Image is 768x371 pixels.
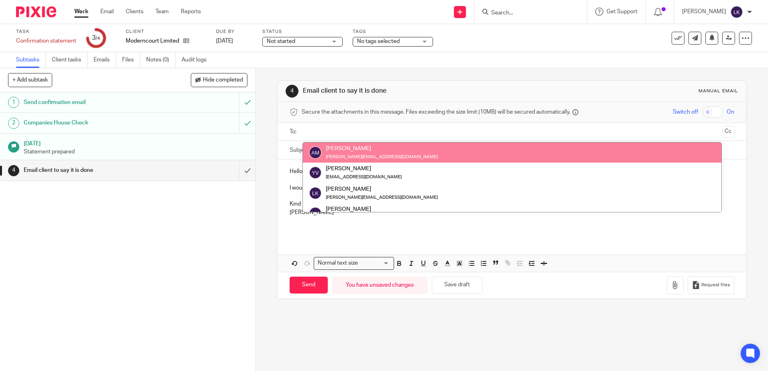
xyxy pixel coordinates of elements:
div: You have unsaved changes [332,277,428,294]
a: Reports [181,8,201,16]
div: [PERSON_NAME] [326,165,402,173]
label: Client [126,29,206,35]
h1: Send confirmation email [24,96,162,108]
p: I would like to let you know that the confirmation statement for Moderncourt Limited has been fil... [290,184,734,192]
div: [PERSON_NAME] [326,145,438,153]
span: Hide completed [203,77,243,84]
label: Task [16,29,76,35]
a: Client tasks [52,52,88,68]
img: svg%3E [309,146,322,159]
button: Cc [722,126,734,138]
label: Subject: [290,146,310,154]
span: No tags selected [357,39,400,44]
input: Search [490,10,563,17]
img: svg%3E [730,6,743,18]
span: Not started [267,39,295,44]
input: Search for option [360,259,389,267]
div: [PERSON_NAME] [326,205,438,213]
a: Files [122,52,140,68]
span: Request files [701,282,730,288]
a: Email [100,8,114,16]
a: Subtasks [16,52,46,68]
a: Work [74,8,88,16]
label: Due by [216,29,252,35]
button: Request files [688,276,734,294]
div: 1 [8,97,19,108]
div: 4 [8,165,19,176]
span: Get Support [607,9,637,14]
input: Send [290,277,328,294]
div: Search for option [314,257,394,269]
img: svg%3E [309,187,322,200]
span: On [727,108,734,116]
label: Status [262,29,343,35]
h1: Email client to say it is done [303,87,529,95]
h1: Companies House Check [24,117,162,129]
span: Normal text size [316,259,359,267]
button: Save draft [432,277,482,294]
p: [PERSON_NAME] [682,8,726,16]
p: Hello [PERSON_NAME], [290,167,734,175]
small: [EMAIL_ADDRESS][DOMAIN_NAME] [326,175,402,179]
p: Kind Regards, [290,200,734,208]
small: /4 [96,36,100,41]
img: svg%3E [309,166,322,179]
small: [PERSON_NAME][EMAIL_ADDRESS][DOMAIN_NAME] [326,155,438,159]
img: Pixie [16,6,56,17]
img: svg%3E [309,207,322,220]
h1: Email client to say it is done [24,164,162,176]
button: + Add subtask [8,73,52,87]
p: Moderncourt Limited [126,37,179,45]
div: Manual email [699,88,738,94]
button: Hide completed [191,73,247,87]
a: Team [155,8,169,16]
div: Confirmation statement [16,37,76,45]
p: [PERSON_NAME] [290,208,734,216]
small: [PERSON_NAME][EMAIL_ADDRESS][DOMAIN_NAME] [326,195,438,200]
a: Clients [126,8,143,16]
div: 2 [8,118,19,129]
div: 3 [92,33,100,43]
a: Audit logs [182,52,212,68]
div: 4 [286,85,298,98]
a: Emails [94,52,116,68]
h1: [DATE] [24,138,248,148]
span: Switch off [673,108,698,116]
p: Statement prepared [24,148,248,156]
span: Secure the attachments in this message. Files exceeding the size limit (10MB) will be secured aut... [302,108,570,116]
span: [DATE] [216,38,233,44]
a: Notes (0) [146,52,176,68]
label: To: [290,128,298,136]
div: [PERSON_NAME] [326,185,438,193]
label: Tags [353,29,433,35]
